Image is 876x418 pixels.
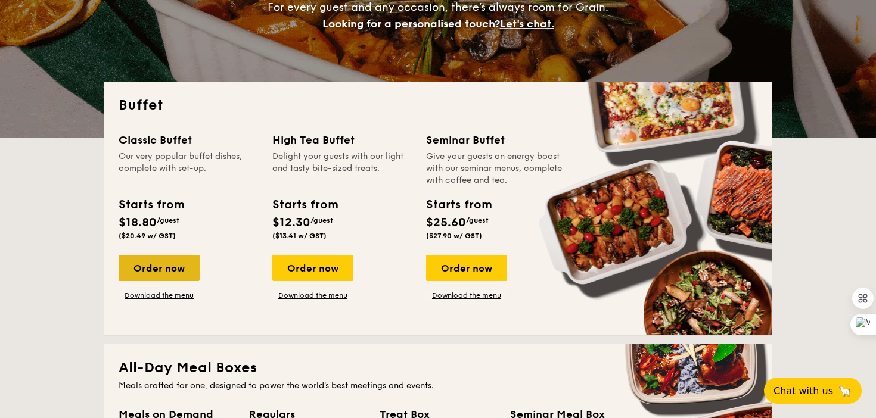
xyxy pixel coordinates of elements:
[764,378,862,404] button: Chat with us🦙
[272,196,337,214] div: Starts from
[119,96,757,115] h2: Buffet
[119,216,157,230] span: $18.80
[272,232,327,240] span: ($13.41 w/ GST)
[426,151,566,186] div: Give your guests an energy boost with our seminar menus, complete with coffee and tea.
[119,132,258,148] div: Classic Buffet
[272,151,412,186] div: Delight your guests with our light and tasty bite-sized treats.
[322,17,500,30] span: Looking for a personalised touch?
[310,216,333,224] span: /guest
[426,196,491,214] div: Starts from
[119,151,258,186] div: Our very popular buffet dishes, complete with set-up.
[426,216,466,230] span: $25.60
[466,216,489,224] span: /guest
[119,358,757,378] h2: All-Day Meal Boxes
[426,132,566,148] div: Seminar Buffet
[157,216,179,224] span: /guest
[500,17,554,30] span: Let's chat.
[272,255,353,281] div: Order now
[774,385,833,397] span: Chat with us
[426,291,507,300] a: Download the menu
[119,255,200,281] div: Order now
[119,291,200,300] a: Download the menu
[272,132,412,148] div: High Tea Buffet
[119,196,184,214] div: Starts from
[272,216,310,230] span: $12.30
[119,380,757,392] div: Meals crafted for one, designed to power the world's best meetings and events.
[426,255,507,281] div: Order now
[838,384,852,398] span: 🦙
[426,232,482,240] span: ($27.90 w/ GST)
[119,232,176,240] span: ($20.49 w/ GST)
[272,291,353,300] a: Download the menu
